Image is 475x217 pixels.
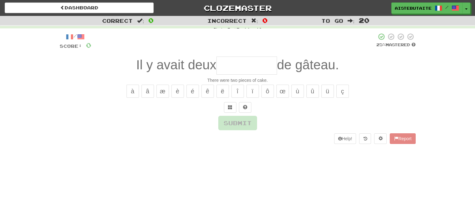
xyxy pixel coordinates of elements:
button: ï [246,85,259,98]
button: ô [261,85,274,98]
span: AisteButaite [395,5,432,11]
div: / [60,33,91,41]
button: î [231,85,244,98]
span: Score: [60,43,82,49]
button: é [186,85,199,98]
span: de gâteau. [277,57,339,72]
button: ë [216,85,229,98]
button: Submit [218,116,257,130]
span: 25 % [376,42,386,47]
button: à [126,85,139,98]
span: To go [321,17,343,24]
span: / [445,5,448,9]
div: There were two pieces of cake. [60,77,416,83]
span: 0 [262,17,268,24]
button: û [306,85,319,98]
span: : [348,18,354,23]
button: Switch sentence to multiple choice alt+p [224,102,236,113]
button: Report [390,133,415,144]
button: â [141,85,154,98]
button: Single letter hint - you only get 1 per sentence and score half the points! alt+h [239,102,251,113]
span: Il y avait deux [136,57,216,72]
span: Incorrect [207,17,247,24]
span: 0 [148,17,154,24]
button: ç [336,85,349,98]
a: Dashboard [5,2,154,13]
span: 20 [359,17,369,24]
button: æ [156,85,169,98]
button: Help! [334,133,356,144]
button: ù [291,85,304,98]
strong: Fast Track Level 2 [228,27,262,32]
button: ü [321,85,334,98]
button: œ [276,85,289,98]
span: 0 [86,41,91,49]
a: AisteButaite / [391,2,463,14]
span: Correct [102,17,133,24]
a: Clozemaster [163,2,312,13]
span: : [137,18,144,23]
div: Mastered [376,42,416,48]
button: Round history (alt+y) [359,133,371,144]
span: : [251,18,258,23]
button: ê [201,85,214,98]
button: è [171,85,184,98]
